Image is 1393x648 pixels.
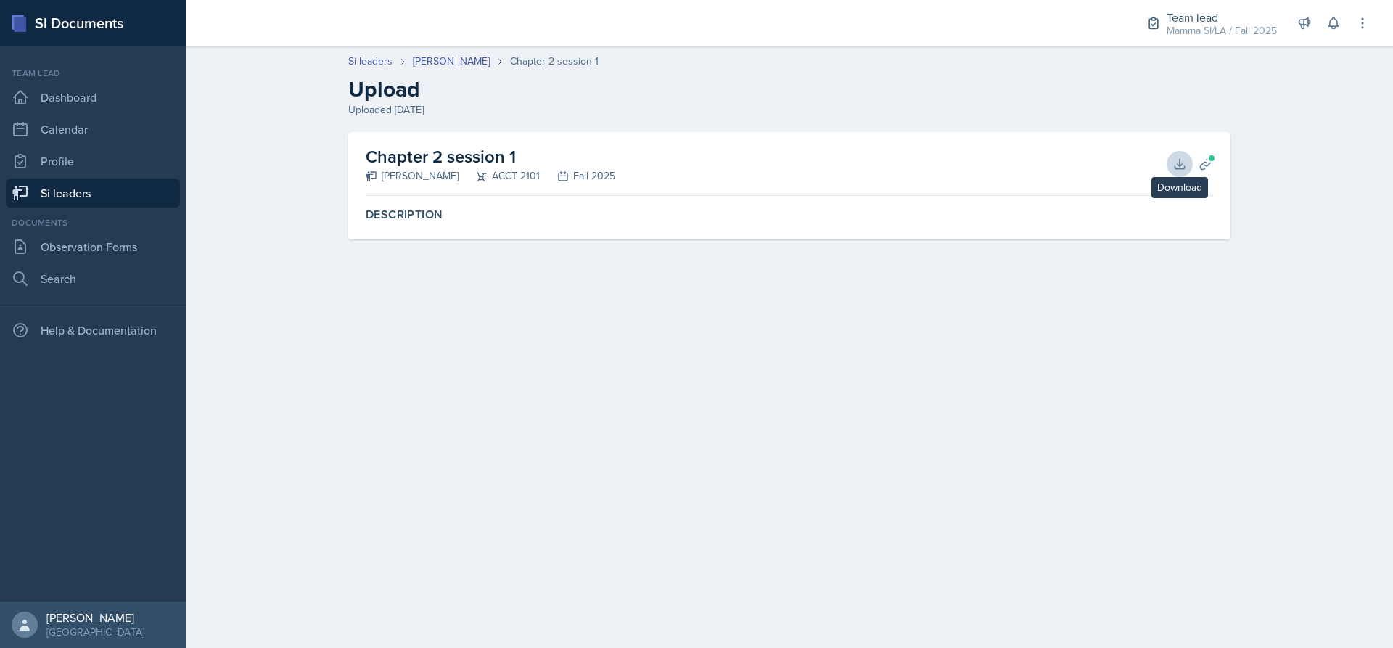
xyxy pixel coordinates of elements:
[6,179,180,208] a: Si leaders
[6,83,180,112] a: Dashboard
[459,168,540,184] div: ACCT 2101
[6,232,180,261] a: Observation Forms
[6,316,180,345] div: Help & Documentation
[1167,151,1193,177] button: Download
[510,54,599,69] div: Chapter 2 session 1
[366,144,615,170] h2: Chapter 2 session 1
[413,54,490,69] a: [PERSON_NAME]
[348,54,393,69] a: Si leaders
[6,264,180,293] a: Search
[6,67,180,80] div: Team lead
[540,168,615,184] div: Fall 2025
[6,115,180,144] a: Calendar
[348,76,1230,102] h2: Upload
[46,610,144,625] div: [PERSON_NAME]
[1167,23,1277,38] div: Mamma SI/LA / Fall 2025
[6,147,180,176] a: Profile
[366,168,459,184] div: [PERSON_NAME]
[348,102,1230,118] div: Uploaded [DATE]
[46,625,144,639] div: [GEOGRAPHIC_DATA]
[366,208,1213,222] label: Description
[1167,9,1277,26] div: Team lead
[6,216,180,229] div: Documents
